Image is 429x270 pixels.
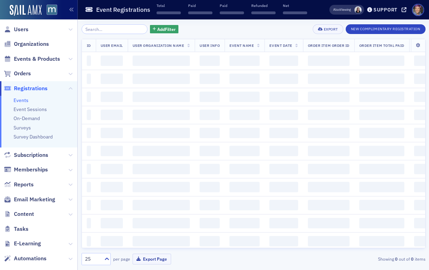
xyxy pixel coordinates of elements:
span: ‌ [133,182,190,192]
a: Memberships [4,166,48,174]
span: ‌ [101,200,123,210]
span: ‌ [87,74,91,84]
span: ‌ [87,200,91,210]
span: ‌ [359,128,404,138]
div: Showing out of items [316,256,425,262]
span: ‌ [359,56,404,66]
a: View Homepage [42,5,57,16]
button: New Complimentary Registration [346,24,426,34]
span: Order Item Total Paid [359,43,404,48]
a: Registrations [4,85,48,92]
span: ‌ [229,110,260,120]
span: Viewing [333,7,351,12]
span: ‌ [101,146,123,156]
span: Automations [14,255,47,262]
span: Registrations [14,85,48,92]
span: ‌ [359,92,404,102]
p: Paid [220,3,244,8]
span: ‌ [157,11,181,14]
span: ‌ [188,11,212,14]
a: Content [4,210,34,218]
a: Events [14,97,28,103]
span: Reports [14,181,34,188]
span: ‌ [87,182,91,192]
span: ‌ [101,56,123,66]
span: Add Filter [157,26,176,32]
span: Content [14,210,34,218]
span: ‌ [133,164,190,174]
span: ‌ [359,74,404,84]
p: Paid [188,3,212,8]
span: ‌ [359,236,404,246]
span: ‌ [359,146,404,156]
span: ‌ [229,128,260,138]
span: ‌ [133,218,190,228]
span: ‌ [308,128,350,138]
span: ‌ [269,92,298,102]
a: Reports [4,181,34,188]
span: ‌ [359,110,404,120]
span: ‌ [251,11,276,14]
span: Order Item Order ID [308,43,350,48]
span: Kelly Brown [354,6,362,14]
img: SailAMX [10,5,42,16]
span: ‌ [229,56,260,66]
p: Net [283,3,307,8]
span: ‌ [87,110,91,120]
a: Event Sessions [14,106,47,112]
span: ‌ [229,182,260,192]
span: ‌ [229,74,260,84]
span: ‌ [200,110,220,120]
span: ‌ [220,11,244,14]
span: ‌ [308,92,350,102]
span: ‌ [269,128,298,138]
span: ‌ [269,56,298,66]
span: Events & Products [14,55,60,63]
span: ‌ [101,182,123,192]
span: Profile [412,4,424,16]
span: ‌ [308,182,350,192]
span: ‌ [133,200,190,210]
h1: Event Registrations [96,6,150,14]
span: ‌ [200,56,220,66]
span: ‌ [229,236,260,246]
span: ‌ [229,92,260,102]
a: Subscriptions [4,151,48,159]
span: ‌ [200,92,220,102]
span: ‌ [308,56,350,66]
div: 25 [85,255,100,263]
span: ‌ [269,236,298,246]
strong: 0 [410,256,415,262]
span: ‌ [133,236,190,246]
span: ‌ [229,200,260,210]
span: ‌ [308,200,350,210]
span: Event Name [229,43,254,48]
span: ‌ [269,110,298,120]
span: ‌ [133,110,190,120]
input: Search… [82,24,148,34]
span: ‌ [229,164,260,174]
span: ‌ [101,128,123,138]
p: Refunded [251,3,276,8]
span: ‌ [200,236,220,246]
span: ‌ [200,164,220,174]
span: ‌ [269,200,298,210]
span: ‌ [200,182,220,192]
div: Also [333,7,340,12]
span: ‌ [101,236,123,246]
span: ‌ [229,146,260,156]
a: Organizations [4,40,49,48]
span: User Email [101,43,123,48]
span: ‌ [101,74,123,84]
span: ‌ [308,218,350,228]
span: ‌ [200,128,220,138]
span: Event Date [269,43,292,48]
span: ‌ [308,146,350,156]
span: Orders [14,70,31,77]
span: ‌ [101,164,123,174]
span: ‌ [200,200,220,210]
span: Memberships [14,166,48,174]
span: Organizations [14,40,49,48]
span: ‌ [359,164,404,174]
button: Export [313,24,343,34]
